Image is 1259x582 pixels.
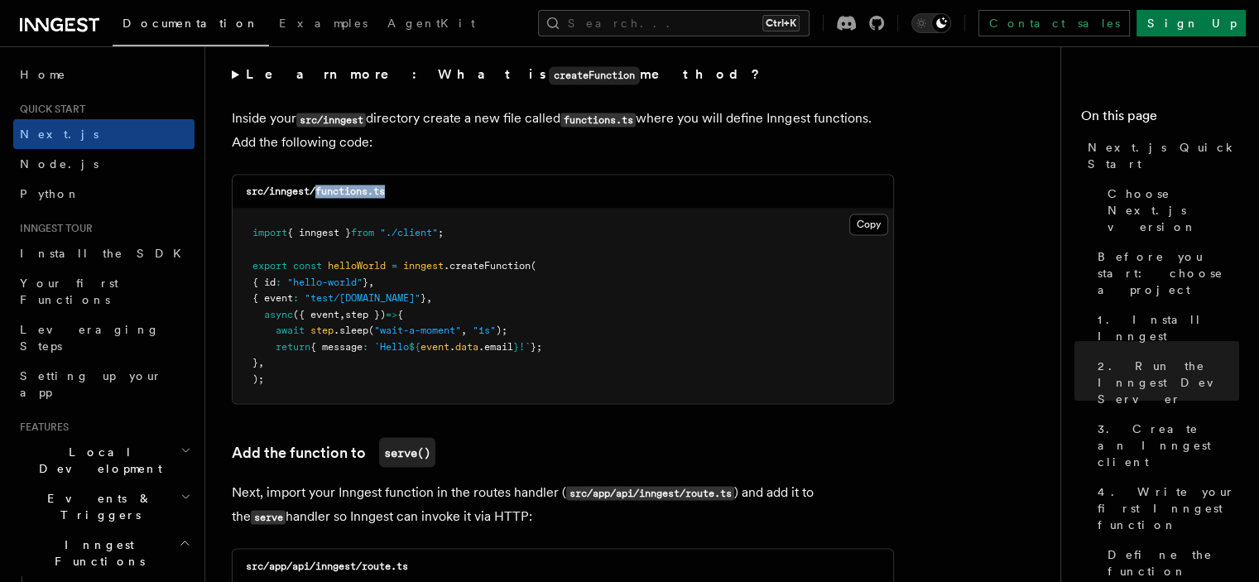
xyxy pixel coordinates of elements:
span: Node.js [20,157,99,171]
span: ( [368,324,374,335]
button: Copy [849,214,888,235]
span: "test/[DOMAIN_NAME]" [305,291,420,303]
span: = [392,259,397,271]
span: , [368,276,374,287]
span: Python [20,187,80,200]
span: : [276,276,281,287]
span: return [276,340,310,352]
span: 3. Create an Inngest client [1098,421,1239,470]
a: Choose Next.js version [1101,179,1239,242]
span: , [426,291,432,303]
span: Features [13,421,69,434]
a: Home [13,60,195,89]
span: Local Development [13,444,180,477]
a: Your first Functions [13,268,195,315]
span: . [449,340,455,352]
strong: Learn more: What is method? [246,66,763,82]
a: 3. Create an Inngest client [1091,414,1239,477]
span: AgentKit [387,17,475,30]
span: Inngest Functions [13,536,179,570]
a: Setting up your app [13,361,195,407]
code: createFunction [549,66,640,84]
span: }; [531,340,542,352]
a: Leveraging Steps [13,315,195,361]
span: from [351,227,374,238]
span: Quick start [13,103,85,116]
span: } [420,291,426,303]
span: import [252,227,287,238]
span: Leveraging Steps [20,323,160,353]
span: Before you start: choose a project [1098,248,1239,298]
span: ); [252,373,264,384]
span: Choose Next.js version [1108,185,1239,235]
span: const [293,259,322,271]
span: helloWorld [328,259,386,271]
a: Sign Up [1136,10,1246,36]
span: Next.js [20,127,99,141]
span: "hello-world" [287,276,363,287]
span: ({ event [293,308,339,320]
summary: Learn more: What iscreateFunctionmethod? [232,63,894,87]
a: 4. Write your first Inngest function [1091,477,1239,540]
span: await [276,324,305,335]
code: src/app/api/inngest/route.ts [246,560,408,571]
span: Home [20,66,66,83]
span: Next.js Quick Start [1088,139,1239,172]
code: src/inngest/functions.ts [246,185,385,197]
span: .sleep [334,324,368,335]
a: Documentation [113,5,269,46]
span: ; [438,227,444,238]
span: => [386,308,397,320]
span: 4. Write your first Inngest function [1098,483,1239,533]
span: Examples [279,17,368,30]
span: Install the SDK [20,247,191,260]
code: src/app/api/inngest/route.ts [566,486,734,500]
span: : [363,340,368,352]
button: Search...Ctrl+K [538,10,810,36]
span: , [339,308,345,320]
span: , [461,324,467,335]
span: ( [531,259,536,271]
span: async [264,308,293,320]
span: } [513,340,519,352]
span: { id [252,276,276,287]
span: 2. Run the Inngest Dev Server [1098,358,1239,407]
span: step }) [345,308,386,320]
span: Setting up your app [20,369,162,399]
a: Contact sales [978,10,1130,36]
span: "wait-a-moment" [374,324,461,335]
span: 1. Install Inngest [1098,311,1239,344]
span: `Hello [374,340,409,352]
span: data [455,340,478,352]
span: } [363,276,368,287]
button: Inngest Functions [13,530,195,576]
span: } [252,356,258,368]
a: Before you start: choose a project [1091,242,1239,305]
span: Events & Triggers [13,490,180,523]
a: Node.js [13,149,195,179]
span: Documentation [123,17,259,30]
span: .email [478,340,513,352]
span: "1s" [473,324,496,335]
span: ); [496,324,507,335]
a: Next.js [13,119,195,149]
a: Examples [269,5,377,45]
span: { message [310,340,363,352]
code: serve [251,510,286,524]
span: { inngest } [287,227,351,238]
span: Your first Functions [20,277,118,306]
span: !` [519,340,531,352]
span: .createFunction [444,259,531,271]
button: Local Development [13,437,195,483]
span: "./client" [380,227,438,238]
a: 2. Run the Inngest Dev Server [1091,351,1239,414]
a: AgentKit [377,5,485,45]
code: serve() [379,437,435,467]
a: Next.js Quick Start [1081,132,1239,179]
a: 1. Install Inngest [1091,305,1239,351]
span: , [258,356,264,368]
p: Next, import your Inngest function in the routes handler ( ) and add it to the handler so Inngest... [232,480,894,528]
button: Events & Triggers [13,483,195,530]
span: { [397,308,403,320]
a: Install the SDK [13,238,195,268]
